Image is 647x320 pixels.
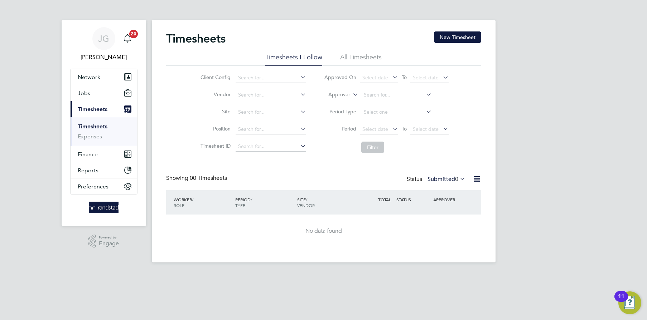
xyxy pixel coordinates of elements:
span: Network [78,74,100,80]
a: Expenses [78,133,102,140]
span: / [192,197,193,202]
span: Joe Gill [70,53,137,61]
h2: Timesheets [166,31,226,46]
li: Timesheets I Follow [265,53,322,66]
span: Jobs [78,90,90,97]
input: Search for... [236,107,306,117]
span: To [400,124,409,133]
input: Search for... [236,73,306,83]
span: Preferences [78,183,108,190]
li: All Timesheets [340,53,382,66]
label: Approver [318,91,350,98]
div: 11 [618,296,624,306]
span: / [251,197,252,202]
input: Search for... [361,90,432,100]
span: TYPE [235,202,245,208]
button: Network [71,69,137,85]
div: SITE [295,193,357,212]
span: Select date [413,74,439,81]
span: / [306,197,307,202]
span: Select date [413,126,439,132]
label: Vendor [198,91,231,98]
div: STATUS [395,193,432,206]
input: Search for... [236,124,306,134]
label: Position [198,125,231,132]
span: To [400,73,409,82]
a: 20 [120,27,135,50]
button: Jobs [71,85,137,101]
span: Powered by [99,235,119,241]
button: Finance [71,146,137,162]
span: Engage [99,241,119,247]
label: Site [198,108,231,115]
span: 00 Timesheets [190,174,227,182]
div: Showing [166,174,228,182]
button: New Timesheet [434,31,481,43]
nav: Main navigation [62,20,146,226]
label: Client Config [198,74,231,80]
img: randstad-logo-retina.png [89,202,119,213]
span: Reports [78,167,98,174]
label: Approved On [324,74,356,80]
span: JG [98,34,109,43]
span: 0 [455,176,458,183]
div: APPROVER [431,193,469,206]
span: 20 [129,30,138,38]
label: Submitted [428,176,465,183]
a: Powered byEngage [88,235,119,248]
span: ROLE [174,202,184,208]
label: Timesheet ID [198,143,231,149]
div: PERIOD [233,193,295,212]
span: Finance [78,151,98,158]
a: Go to home page [70,202,137,213]
button: Timesheets [71,101,137,117]
span: Timesheets [78,106,107,113]
span: Select date [362,126,388,132]
div: WORKER [172,193,234,212]
a: JG[PERSON_NAME] [70,27,137,61]
button: Filter [361,142,384,153]
a: Timesheets [78,123,107,130]
button: Preferences [71,178,137,194]
span: Select date [362,74,388,81]
input: Search for... [236,90,306,100]
div: No data found [173,227,474,235]
label: Period Type [324,108,356,115]
input: Select one [361,107,432,117]
button: Reports [71,162,137,178]
div: Timesheets [71,117,137,146]
button: Open Resource Center, 11 new notifications [618,291,641,314]
input: Search for... [236,142,306,152]
span: VENDOR [297,202,315,208]
div: Status [407,174,467,184]
label: Period [324,125,356,132]
span: TOTAL [378,197,391,202]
